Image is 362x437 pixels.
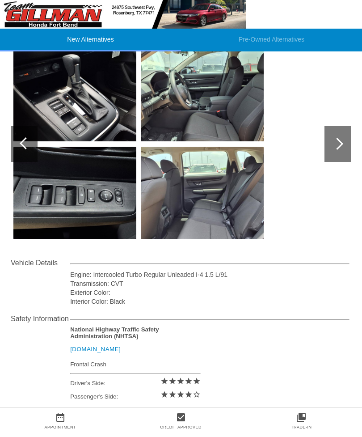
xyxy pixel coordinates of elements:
[70,377,200,390] div: Driver's Side:
[168,377,177,385] i: star
[13,49,136,141] img: f130168349c84bbe8a0b299b329a2e2a.jpg
[177,390,185,399] i: star
[70,359,200,370] div: Frontal Crash
[160,390,168,399] i: star
[70,390,200,403] div: Passenger's Side:
[181,29,362,51] li: Pre-Owned Alternatives
[141,147,264,239] img: 6c9be1c0e5c542869e2a2a4abda59897.jpg
[160,425,202,429] a: Credit Approved
[185,377,193,385] i: star
[291,425,312,429] a: Trade-In
[241,412,362,423] a: collections_bookmark
[11,314,70,324] div: Safety Information
[193,377,201,385] i: star
[168,390,177,399] i: star
[70,279,349,288] div: Transmission: CVT
[70,326,159,339] strong: National Highway Traffic Safety Administration (NHTSA)
[45,425,76,429] a: Appointment
[70,297,349,306] div: Interior Color: Black
[11,258,70,268] div: Vehicle Details
[13,147,136,239] img: 6adabbf549274a9dab71bf26cc812f72.jpg
[193,390,201,399] i: star_border
[141,49,264,141] img: 07899bf3d52b4ca2b48f35808a1d5582.jpg
[121,412,241,423] a: check_box
[177,377,185,385] i: star
[70,346,121,352] a: [DOMAIN_NAME]
[160,377,168,385] i: star
[70,270,349,279] div: Engine: Intercooled Turbo Regular Unleaded I-4 1.5 L/91
[70,288,349,297] div: Exterior Color:
[185,390,193,399] i: star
